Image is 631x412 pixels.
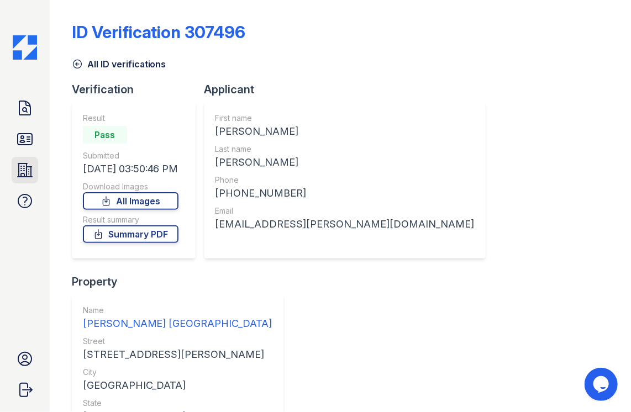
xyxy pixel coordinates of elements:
div: Applicant [204,82,495,97]
div: City [83,367,272,378]
div: Phone [215,175,475,186]
div: Street [83,336,272,347]
div: Result [83,113,178,124]
div: ID Verification 307496 [72,22,246,42]
a: All ID verifications [72,57,166,71]
a: All Images [83,192,178,210]
div: Property [72,274,292,289]
a: Name [PERSON_NAME] [GEOGRAPHIC_DATA] [83,305,272,331]
div: Result summary [83,214,178,225]
img: CE_Icon_Blue-c292c112584629df590d857e76928e9f676e5b41ef8f769ba2f05ee15b207248.png [13,35,37,60]
div: [GEOGRAPHIC_DATA] [83,378,272,393]
div: Download Images [83,181,178,192]
div: Name [83,305,272,316]
a: Summary PDF [83,225,178,243]
div: [PERSON_NAME] [GEOGRAPHIC_DATA] [83,316,272,331]
div: [EMAIL_ADDRESS][PERSON_NAME][DOMAIN_NAME] [215,216,475,232]
div: Verification [72,82,204,97]
div: Last name [215,144,475,155]
div: Submitted [83,150,178,161]
div: First name [215,113,475,124]
div: State [83,398,272,409]
div: [STREET_ADDRESS][PERSON_NAME] [83,347,272,362]
div: [PHONE_NUMBER] [215,186,475,201]
iframe: chat widget [585,368,620,401]
div: [PERSON_NAME] [215,155,475,170]
div: Email [215,205,475,216]
div: [PERSON_NAME] [215,124,475,139]
div: Pass [83,126,127,144]
div: [DATE] 03:50:46 PM [83,161,178,177]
